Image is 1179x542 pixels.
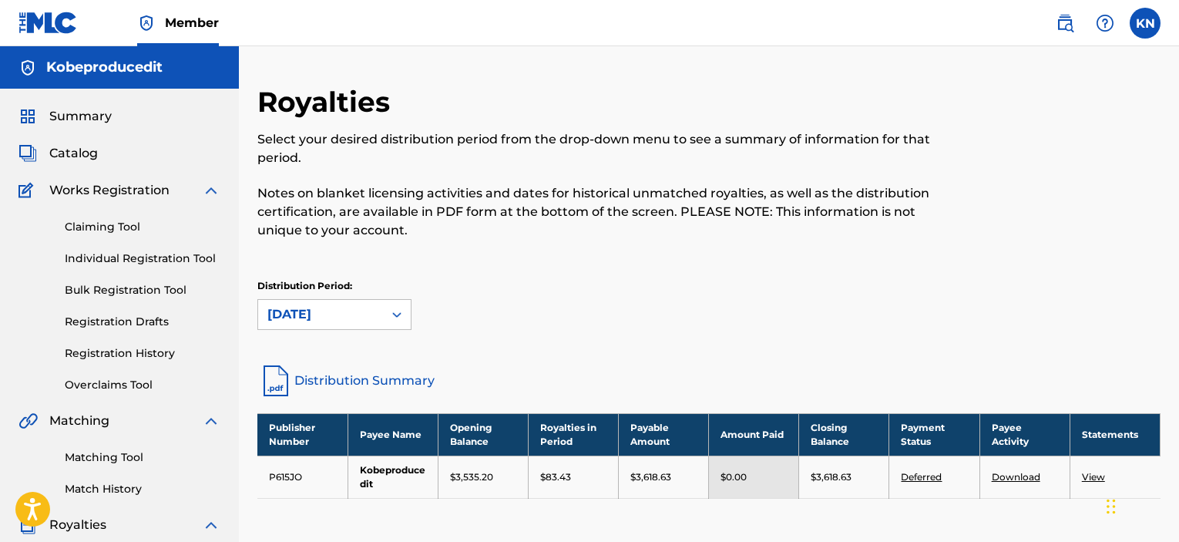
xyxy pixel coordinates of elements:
[799,413,889,456] th: Closing Balance
[979,413,1070,456] th: Payee Activity
[137,14,156,32] img: Top Rightsholder
[709,413,799,456] th: Amount Paid
[65,314,220,330] a: Registration Drafts
[18,516,37,534] img: Royalties
[528,413,618,456] th: Royalties in Period
[257,184,952,240] p: Notes on blanket licensing activities and dates for historical unmatched royalties, as well as th...
[348,456,438,498] td: Kobeproducedit
[49,107,112,126] span: Summary
[1056,14,1074,32] img: search
[1070,413,1160,456] th: Statements
[1102,468,1179,542] iframe: Chat Widget
[65,219,220,235] a: Claiming Tool
[65,481,220,497] a: Match History
[18,144,98,163] a: CatalogCatalog
[18,59,37,77] img: Accounts
[18,412,38,430] img: Matching
[811,470,851,484] p: $3,618.63
[65,251,220,267] a: Individual Registration Tool
[202,516,220,534] img: expand
[438,413,528,456] th: Opening Balance
[257,413,348,456] th: Publisher Number
[165,14,219,32] span: Member
[1090,8,1120,39] div: Help
[65,377,220,393] a: Overclaims Tool
[257,130,952,167] p: Select your desired distribution period from the drop-down menu to see a summary of information f...
[257,456,348,498] td: P615JO
[1107,483,1116,530] div: Slepen
[348,413,438,456] th: Payee Name
[65,345,220,362] a: Registration History
[65,282,220,298] a: Bulk Registration Tool
[49,144,98,163] span: Catalog
[1050,8,1080,39] a: Public Search
[18,107,112,126] a: SummarySummary
[1102,468,1179,542] div: Chatwidget
[992,471,1040,483] a: Download
[1082,471,1105,483] a: View
[450,470,493,484] p: $3,535.20
[540,470,571,484] p: $83.43
[257,279,411,293] p: Distribution Period:
[619,413,709,456] th: Payable Amount
[1136,334,1179,458] iframe: Resource Center
[889,413,979,456] th: Payment Status
[18,181,39,200] img: Works Registration
[49,181,170,200] span: Works Registration
[257,85,398,120] h2: Royalties
[630,470,671,484] p: $3,618.63
[49,516,106,534] span: Royalties
[1096,14,1114,32] img: help
[202,181,220,200] img: expand
[18,12,78,34] img: MLC Logo
[202,412,220,430] img: expand
[720,470,747,484] p: $0.00
[901,471,942,483] a: Deferred
[1130,8,1161,39] div: User Menu
[65,449,220,466] a: Matching Tool
[46,59,163,76] h5: Kobeproducedit
[257,362,1161,399] a: Distribution Summary
[18,107,37,126] img: Summary
[49,412,109,430] span: Matching
[267,305,374,324] div: [DATE]
[18,144,37,163] img: Catalog
[257,362,294,399] img: distribution-summary-pdf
